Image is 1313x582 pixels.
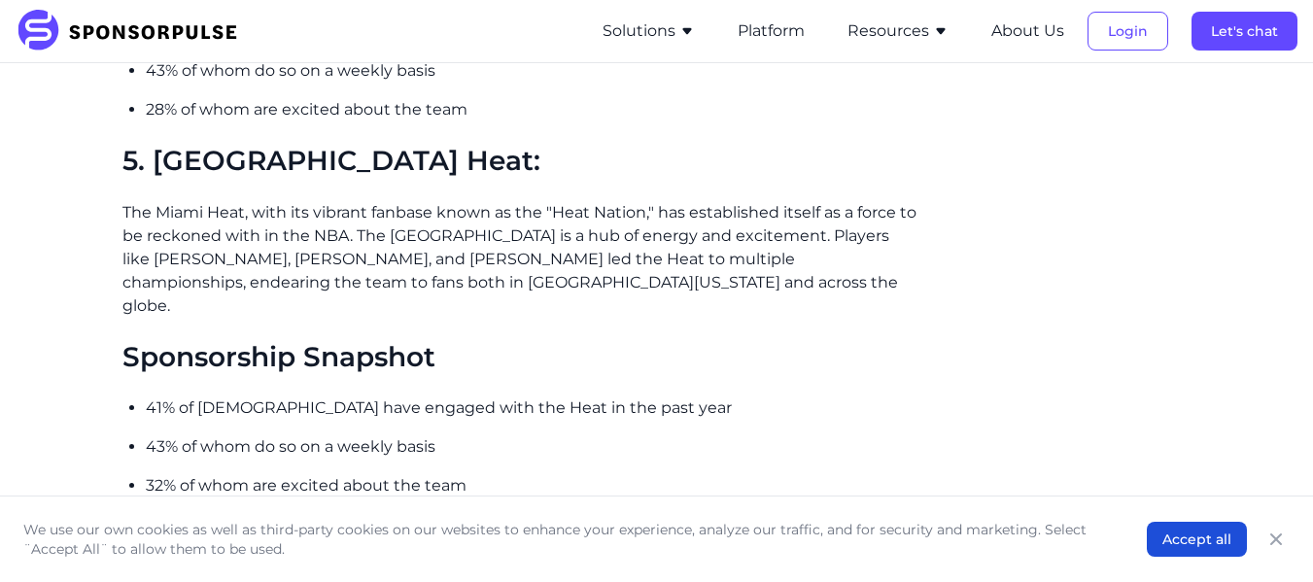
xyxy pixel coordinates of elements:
[146,98,919,121] p: 28% of whom are excited about the team
[1216,489,1313,582] iframe: Chat Widget
[122,341,919,374] h2: Sponsorship Snapshot
[122,145,919,178] h2: 5. [GEOGRAPHIC_DATA] Heat:
[146,59,919,83] p: 43% of whom do so on a weekly basis
[1192,12,1297,51] button: Let's chat
[847,19,949,43] button: Resources
[1147,522,1247,557] button: Accept all
[1088,22,1168,40] a: Login
[1192,22,1297,40] a: Let's chat
[146,435,919,459] p: 43% of whom do so on a weekly basis
[1088,12,1168,51] button: Login
[991,22,1064,40] a: About Us
[738,22,805,40] a: Platform
[738,19,805,43] button: Platform
[23,520,1108,559] p: We use our own cookies as well as third-party cookies on our websites to enhance your experience,...
[603,19,695,43] button: Solutions
[16,10,252,52] img: SponsorPulse
[146,474,919,497] p: 32% of whom are excited about the team
[122,201,919,318] p: The Miami Heat, with its vibrant fanbase known as the "Heat Nation," has established itself as a ...
[146,396,919,420] p: 41% of [DEMOGRAPHIC_DATA] have engaged with the Heat in the past year
[991,19,1064,43] button: About Us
